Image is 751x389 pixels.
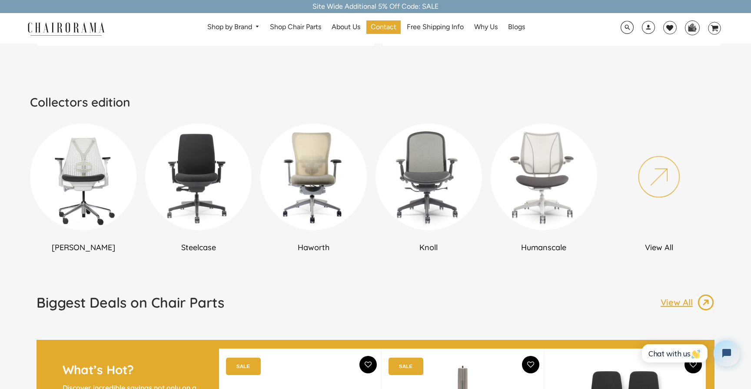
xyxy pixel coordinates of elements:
[332,23,360,32] span: About Us
[30,123,136,252] a: [PERSON_NAME]
[260,124,367,230] img: DSC_0009_360x_0c74c2c9-ada6-4bf5-a92a-d09ed509ee4d_300x300.webp
[359,356,377,373] button: Add To Wishlist
[145,124,252,230] img: DSC_0302_360x_6e80a80c-f46d-4795-927b-5d2184506fe0_300x300.webp
[407,23,464,32] span: Free Shipping Info
[30,124,136,230] img: New_Project_1_a3282e8e-9a3b-4ba3-9537-0120933242cf_300x300.png
[375,123,482,252] a: Knoll
[697,294,714,311] img: image_13.png
[327,20,365,34] a: About Us
[661,294,714,311] a: View All
[399,363,412,369] text: SALE
[37,294,224,311] h1: Biggest Deals on Chair Parts
[203,20,264,34] a: Shop by Brand
[63,362,201,377] h2: What’s Hot?
[491,242,597,252] h2: Humanscale
[606,124,712,230] img: New_Project_2_6ea3accc-6ca5-46b8-b704-7bcc153a80af_300x300.png
[37,294,224,318] a: Biggest Deals on Chair Parts
[474,23,498,32] span: Why Us
[685,21,699,34] img: WhatsApp_Image_2024-07-12_at_16.23.01.webp
[266,20,326,34] a: Shop Chair Parts
[375,242,482,252] h2: Knoll
[145,242,252,252] h2: Steelcase
[491,124,597,230] img: DSC_6036-min_360x_bcd95d38-0996-4c89-acee-1464bee9fefc_300x300.webp
[508,23,525,32] span: Blogs
[522,356,539,373] button: Add To Wishlist
[491,123,597,252] a: Humanscale
[375,124,482,230] img: DSC_6648_360x_b06c3dee-c9de-4039-a109-abe52bcda104_300x300.webp
[23,21,110,36] img: chairorama
[504,20,529,34] a: Blogs
[606,242,712,252] h2: View All
[470,20,502,34] a: Why Us
[30,94,721,110] h2: Collectors edition
[30,242,136,252] h2: [PERSON_NAME]
[661,297,697,308] p: View All
[371,23,396,32] span: Contact
[260,242,367,252] h2: Haworth
[366,20,401,34] a: Contact
[145,123,252,252] a: Steelcase
[236,363,250,369] text: SALE
[632,333,747,374] iframe: Tidio Chat
[146,20,586,37] nav: DesktopNavigation
[606,123,712,252] a: View All
[260,123,367,252] a: Haworth
[270,23,321,32] span: Shop Chair Parts
[402,20,468,34] a: Free Shipping Info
